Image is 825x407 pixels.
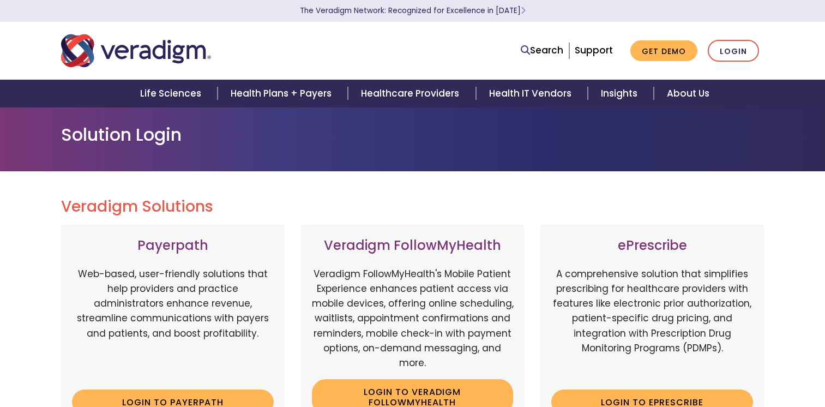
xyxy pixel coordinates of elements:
[312,238,514,254] h3: Veradigm FollowMyHealth
[476,80,588,107] a: Health IT Vendors
[521,43,563,58] a: Search
[300,5,526,16] a: The Veradigm Network: Recognized for Excellence in [DATE]Learn More
[61,33,211,69] img: Veradigm logo
[72,238,274,254] h3: Payerpath
[575,44,613,57] a: Support
[312,267,514,370] p: Veradigm FollowMyHealth's Mobile Patient Experience enhances patient access via mobile devices, o...
[127,80,218,107] a: Life Sciences
[708,40,759,62] a: Login
[630,40,697,62] a: Get Demo
[218,80,348,107] a: Health Plans + Payers
[61,124,764,145] h1: Solution Login
[521,5,526,16] span: Learn More
[551,267,753,381] p: A comprehensive solution that simplifies prescribing for healthcare providers with features like ...
[654,80,722,107] a: About Us
[551,238,753,254] h3: ePrescribe
[348,80,475,107] a: Healthcare Providers
[588,80,654,107] a: Insights
[72,267,274,381] p: Web-based, user-friendly solutions that help providers and practice administrators enhance revenu...
[61,197,764,216] h2: Veradigm Solutions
